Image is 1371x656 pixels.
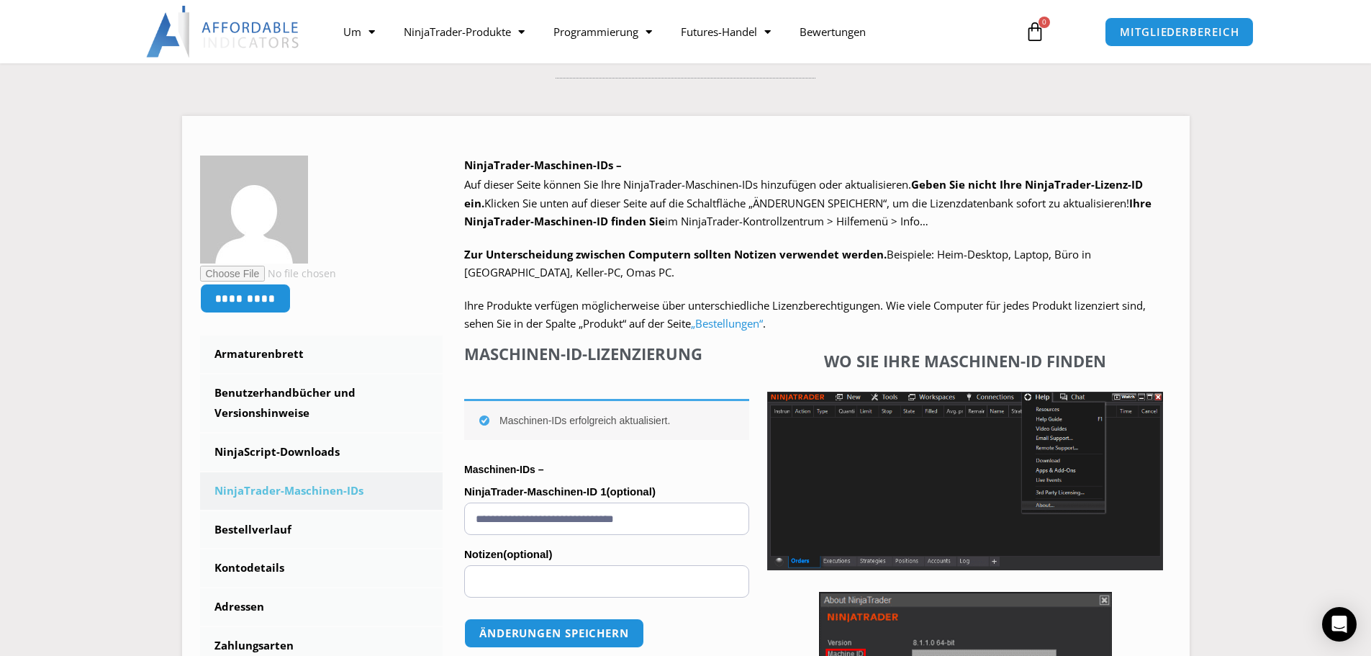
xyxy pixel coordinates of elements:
font: Um [343,24,361,39]
font: MITGLIEDERBEREICH [1120,24,1239,39]
a: Bewertungen [785,15,880,48]
font: (optional) [503,548,552,560]
a: NinjaScript-Downloads [200,433,443,471]
a: Benutzerhandbücher und Versionshinweise [200,374,443,432]
font: Zahlungsarten [214,638,294,652]
a: Bestellverlauf [200,511,443,549]
font: Maschinen-IDs erfolgreich aktualisiert. [499,415,670,426]
font: Armaturenbrett [214,346,304,361]
font: NinjaScript-Downloads [214,444,340,459]
button: Änderungen speichern [464,619,644,648]
font: NinjaTrader-Maschinen-IDs [214,483,363,498]
font: . [763,316,766,331]
a: MITGLIEDERBEREICH [1105,17,1254,47]
a: NinjaTrader-Maschinen-IDs [200,472,443,510]
font: Maschinen-IDs – [464,464,543,475]
img: 8da8a90149778d3e260cff0ce0b5d91589cc13c867f3b044b105faf953301706 [200,156,308,264]
font: im NinjaTrader-Kontrollzentrum > Hilfemenü > Info… [665,214,928,228]
font: Maschinen-ID-Lizenzierung [464,343,702,364]
a: Um [329,15,389,48]
a: Programmierung [539,15,666,48]
img: Screenshot 2025-01-17 1155544 | Erschwingliche Indikatoren – NinjaTrader [767,392,1163,570]
a: Adressen [200,588,443,626]
font: Kontodetails [214,560,284,575]
font: Zur Unterscheidung zwischen Computern sollten Notizen verwendet werden. [464,247,887,261]
nav: Speisekarte [329,15,1008,48]
a: Kontodetails [200,549,443,587]
font: Auf dieser Seite können Sie Ihre NinjaTrader-Maschinen-IDs hinzufügen oder aktualisieren. [464,177,911,192]
a: Futures-Handel [666,15,785,48]
a: NinjaTrader-Produkte [389,15,539,48]
font: Notizen [464,548,503,560]
font: (optional) [607,485,656,498]
font: Benutzerhandbücher und Versionshinweise [214,385,356,420]
font: NinjaTrader-Maschinen-IDs – [464,158,622,172]
font: Adressen [214,599,264,614]
font: Klicken Sie unten auf dieser Seite auf die Schaltfläche „ÄNDERUNGEN SPEICHERN“, um die Lizenzdate... [484,196,1129,210]
font: Futures-Handel [681,24,757,39]
font: Ihre Produkte verfügen möglicherweise über unterschiedliche Lizenzberechtigungen. Wie viele Compu... [464,298,1146,331]
font: NinjaTrader-Maschinen-ID 1 [464,485,607,498]
font: Wo Sie Ihre Maschinen-ID finden [824,350,1106,372]
font: Programmierung [553,24,638,39]
a: 0 [1003,11,1067,53]
img: LogoAI | Erschwingliche Indikatoren – NinjaTrader [146,6,301,58]
font: Änderungen speichern [479,626,629,640]
font: NinjaTrader-Produkte [404,24,511,39]
font: Bewertungen [800,24,866,39]
div: Öffnen Sie den Intercom Messenger [1322,607,1357,642]
font: Bestellverlauf [214,522,291,536]
a: Armaturenbrett [200,336,443,373]
a: „Bestellungen“ [691,316,763,331]
font: Geben Sie nicht Ihre NinjaTrader-Lizenz-ID ein. [464,177,1143,210]
font: 0 [1042,17,1046,27]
